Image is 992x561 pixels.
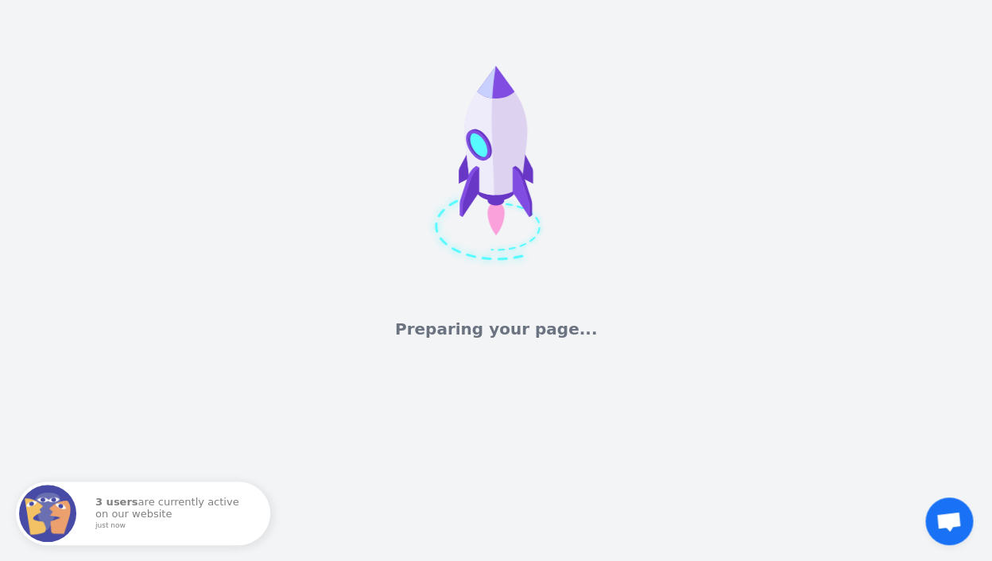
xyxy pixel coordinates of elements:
img: Fomo [19,485,76,542]
strong: 3 users [95,496,138,508]
p: are currently active on our website [95,497,254,529]
h2: Preparing your page... [395,318,597,340]
small: just now [95,522,250,530]
div: Open chat [925,497,973,545]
